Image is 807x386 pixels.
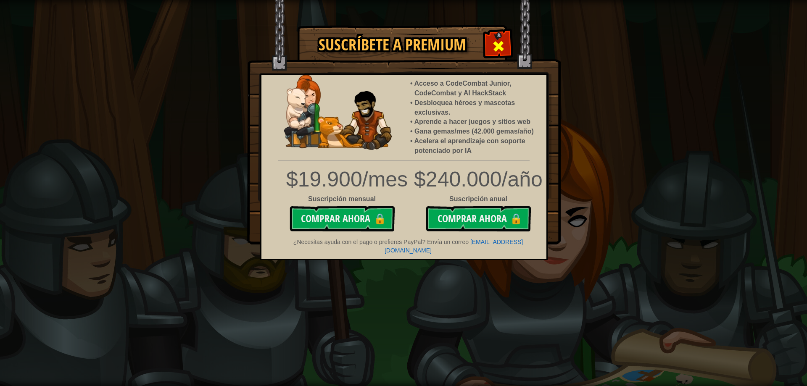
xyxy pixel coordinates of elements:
[290,206,395,231] button: Comprar ahora🔒
[449,195,507,202] font: Suscripción anual
[414,137,525,154] font: Acelera el aprendizaje con soporte potenciado por IA
[414,128,534,135] font: Gana gemas/mes (42.000 gemas/año)
[426,206,531,231] button: Comprar ahora🔒
[286,168,408,191] font: $19.900/mes
[414,99,515,116] font: Desbloquea héroes y mascotas exclusivas.
[293,239,469,245] font: ¿Necesitas ayuda con el pago o prefieres PayPal? Envía un correo
[414,168,543,191] font: $240.000/año
[319,34,466,55] font: Suscríbete a Premium
[414,118,530,125] font: Aprende a hacer juegos y sitios web
[414,80,511,97] font: Acceso a CodeCombat Junior, CodeCombat y AI HackStack
[308,195,376,202] font: Suscripción mensual
[284,75,392,150] img: anya-and-nando-pet.webp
